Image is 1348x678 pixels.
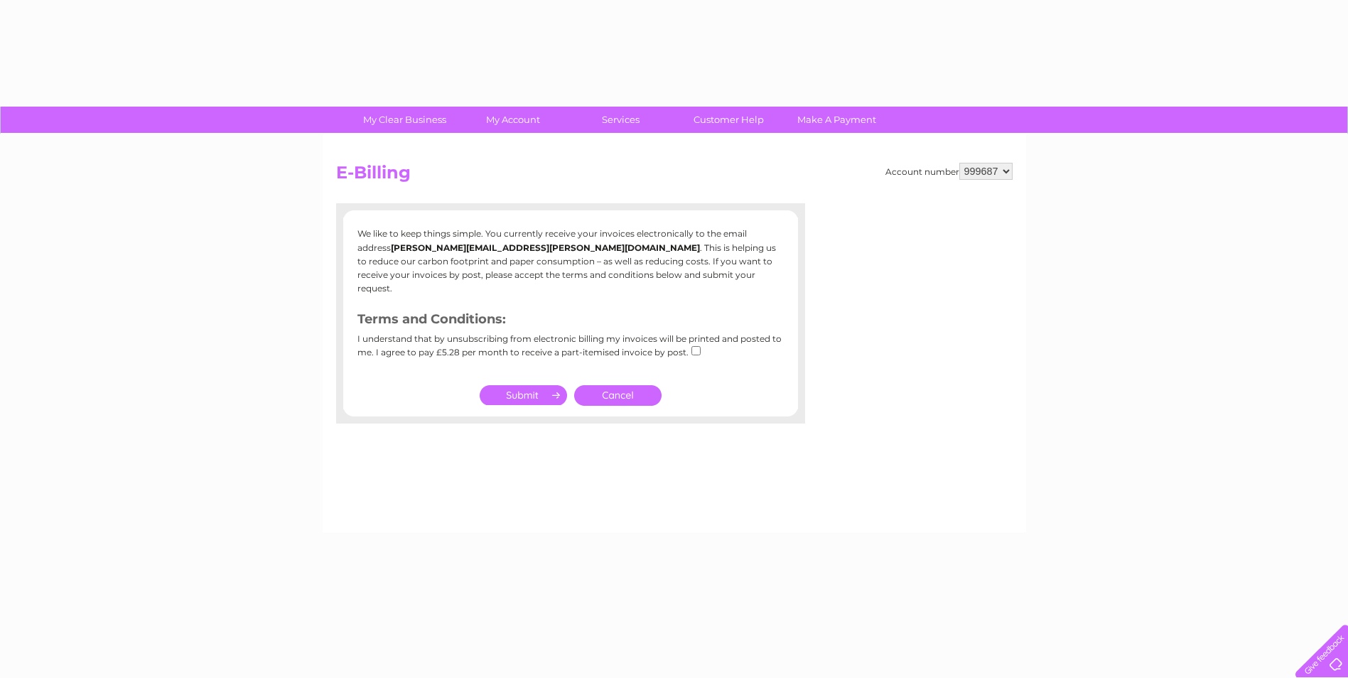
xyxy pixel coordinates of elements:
[357,334,784,367] div: I understand that by unsubscribing from electronic billing my invoices will be printed and posted...
[454,107,571,133] a: My Account
[778,107,895,133] a: Make A Payment
[885,163,1013,180] div: Account number
[336,163,1013,190] h2: E-Billing
[391,242,700,253] b: [PERSON_NAME][EMAIL_ADDRESS][PERSON_NAME][DOMAIN_NAME]
[480,385,567,405] input: Submit
[670,107,787,133] a: Customer Help
[574,385,662,406] a: Cancel
[357,227,784,295] p: We like to keep things simple. You currently receive your invoices electronically to the email ad...
[346,107,463,133] a: My Clear Business
[357,309,784,334] h3: Terms and Conditions:
[562,107,679,133] a: Services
